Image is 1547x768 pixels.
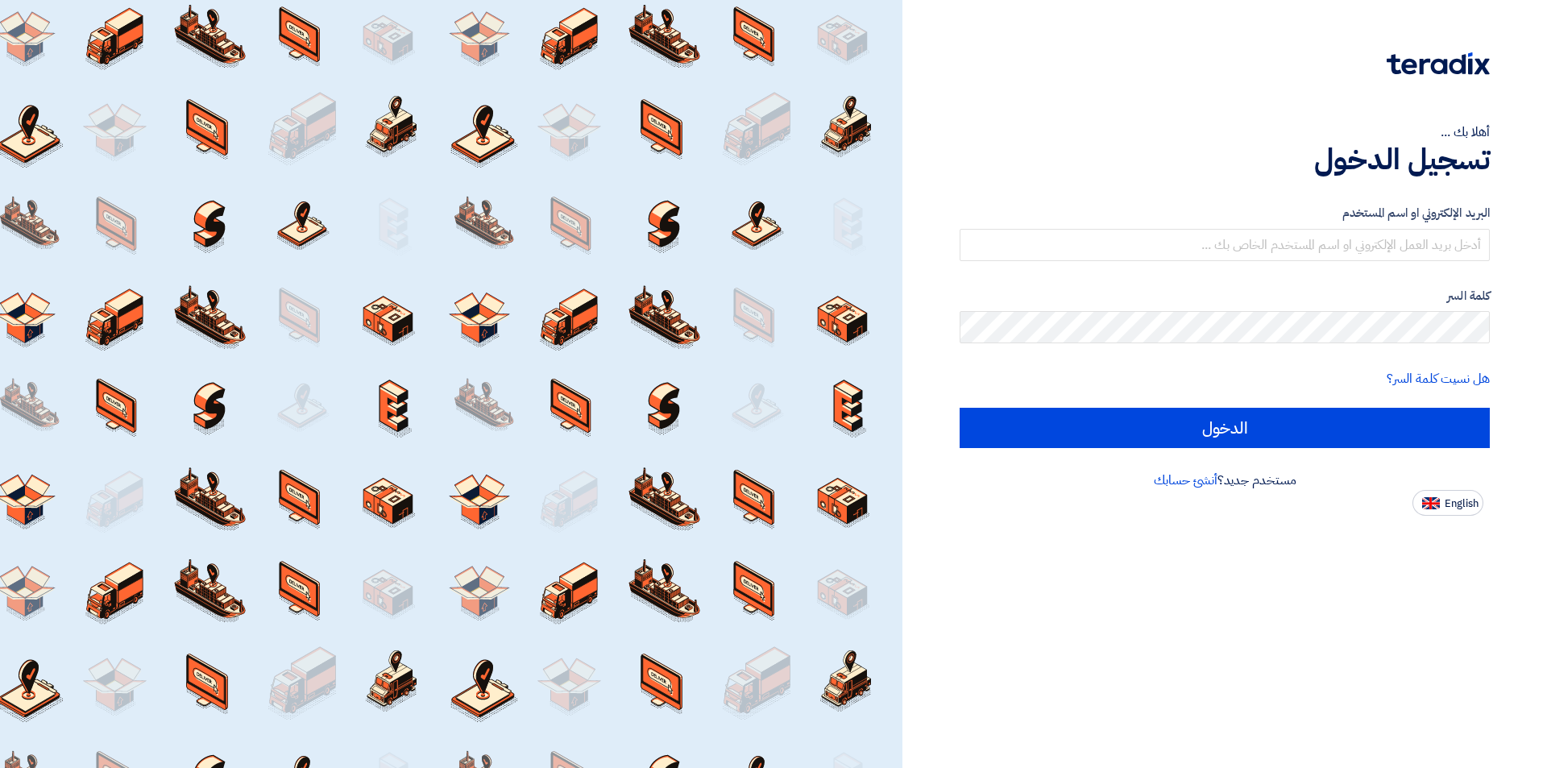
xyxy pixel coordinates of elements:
a: أنشئ حسابك [1154,471,1217,490]
div: أهلا بك ... [960,122,1490,142]
label: كلمة السر [960,287,1490,305]
h1: تسجيل الدخول [960,142,1490,177]
input: الدخول [960,408,1490,448]
span: English [1445,498,1479,509]
label: البريد الإلكتروني او اسم المستخدم [960,204,1490,222]
img: Teradix logo [1387,52,1490,75]
img: en-US.png [1422,497,1440,509]
a: هل نسيت كلمة السر؟ [1387,369,1490,388]
button: English [1412,490,1483,516]
div: مستخدم جديد؟ [960,471,1490,490]
input: أدخل بريد العمل الإلكتروني او اسم المستخدم الخاص بك ... [960,229,1490,261]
